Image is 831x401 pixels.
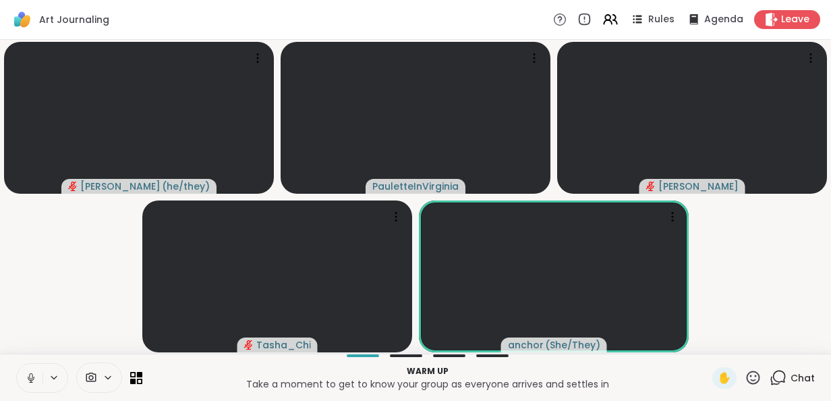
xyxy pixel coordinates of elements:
[704,13,743,26] span: Agenda
[150,365,704,377] p: Warm up
[648,13,675,26] span: Rules
[508,338,544,352] span: anchor
[646,182,656,191] span: audio-muted
[162,180,210,193] span: ( he/they )
[11,8,34,31] img: ShareWell Logomark
[80,180,161,193] span: [PERSON_NAME]
[68,182,78,191] span: audio-muted
[718,370,731,386] span: ✋
[256,338,311,352] span: Tasha_Chi
[39,13,109,26] span: Art Journaling
[658,180,739,193] span: [PERSON_NAME]
[372,180,459,193] span: PauletteInVirginia
[545,338,600,352] span: ( She/They )
[791,371,815,385] span: Chat
[150,377,704,391] p: Take a moment to get to know your group as everyone arrives and settles in
[244,340,254,350] span: audio-muted
[781,13,809,26] span: Leave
